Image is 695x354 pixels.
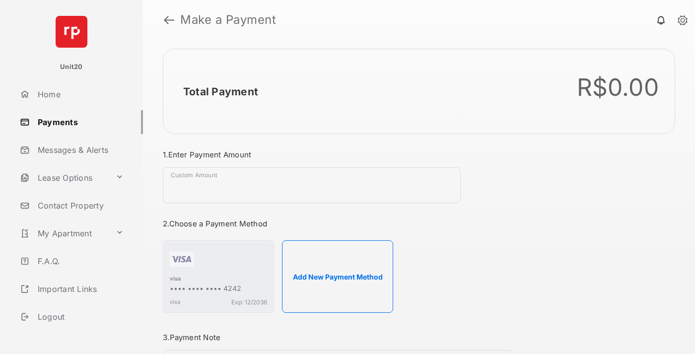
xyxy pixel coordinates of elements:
button: Add New Payment Method [282,240,393,313]
strong: Make a Payment [180,14,276,26]
a: Important Links [16,277,128,301]
a: Payments [16,110,143,134]
h2: Total Payment [183,85,258,98]
h3: 1. Enter Payment Amount [163,150,512,159]
div: R$0.00 [577,73,659,102]
h3: 3. Payment Note [163,333,512,342]
a: Logout [16,305,143,329]
div: •••• •••• •••• 4242 [170,284,267,294]
a: Lease Options [16,166,112,190]
a: My Apartment [16,221,112,245]
a: F.A.Q. [16,249,143,273]
a: Messages & Alerts [16,138,143,162]
div: visa [170,275,267,284]
span: Exp: 12/2036 [231,298,267,306]
p: Unit20 [60,62,83,72]
div: visa•••• •••• •••• 4242visaExp: 12/2036 [163,240,274,313]
a: Home [16,82,143,106]
h3: 2. Choose a Payment Method [163,219,512,228]
img: svg+xml;base64,PHN2ZyB4bWxucz0iaHR0cDovL3d3dy53My5vcmcvMjAwMC9zdmciIHdpZHRoPSI2NCIgaGVpZ2h0PSI2NC... [56,16,87,48]
a: Contact Property [16,194,143,217]
span: visa [170,298,180,306]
